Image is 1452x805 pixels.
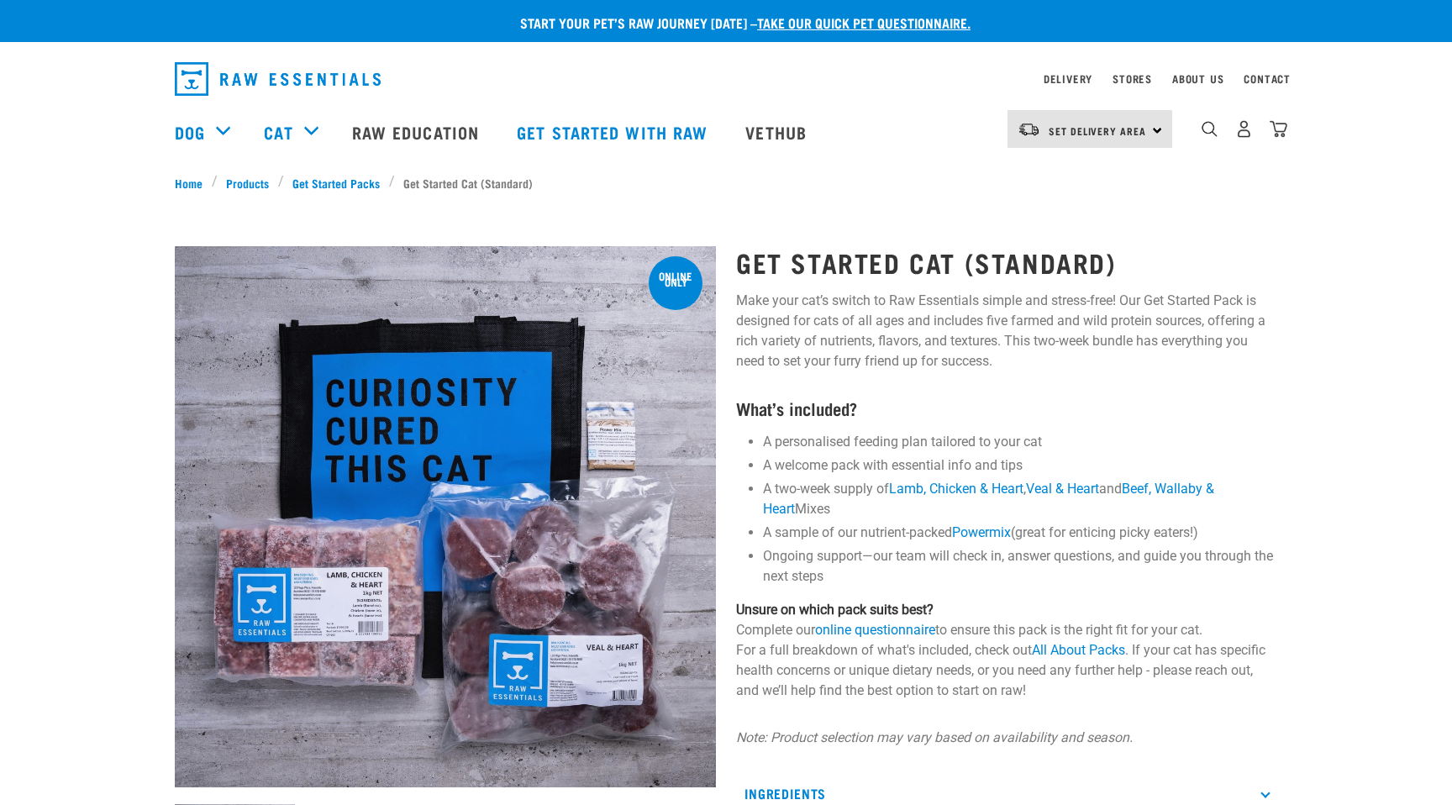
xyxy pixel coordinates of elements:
[736,729,1133,745] em: Note: Product selection may vary based on availability and season.
[1044,76,1092,82] a: Delivery
[175,246,716,787] img: Assortment Of Raw Essential Products For Cats Including, Blue And Black Tote Bag With "Curiosity ...
[729,98,828,166] a: Vethub
[1235,120,1253,138] img: user.png
[757,18,971,26] a: take our quick pet questionnaire.
[763,479,1277,519] li: A two-week supply of , and Mixes
[1049,128,1146,134] span: Set Delivery Area
[161,55,1291,103] nav: dropdown navigation
[1032,642,1125,658] a: All About Packs
[815,622,935,638] a: online questionnaire
[175,174,212,192] a: Home
[736,247,1277,277] h1: Get Started Cat (Standard)
[1270,120,1287,138] img: home-icon@2x.png
[763,432,1277,452] li: A personalised feeding plan tailored to your cat
[736,291,1277,371] p: Make your cat’s switch to Raw Essentials simple and stress-free! Our Get Started Pack is designed...
[763,546,1277,587] li: Ongoing support—our team will check in, answer questions, and guide you through the next steps
[175,119,205,145] a: Dog
[175,174,1277,192] nav: breadcrumbs
[1244,76,1291,82] a: Contact
[1018,122,1040,137] img: van-moving.png
[889,481,1023,497] a: Lamb, Chicken & Heart
[264,119,292,145] a: Cat
[335,98,500,166] a: Raw Education
[1113,76,1152,82] a: Stores
[218,174,278,192] a: Products
[175,62,381,96] img: Raw Essentials Logo
[1172,76,1223,82] a: About Us
[284,174,389,192] a: Get Started Packs
[736,600,1277,701] p: Complete our to ensure this pack is the right fit for your cat. For a full breakdown of what's in...
[500,98,729,166] a: Get started with Raw
[952,524,1011,540] a: Powermix
[763,523,1277,543] li: A sample of our nutrient-packed (great for enticing picky eaters!)
[1202,121,1218,137] img: home-icon-1@2x.png
[736,602,934,618] strong: Unsure on which pack suits best?
[763,455,1277,476] li: A welcome pack with essential info and tips
[736,403,857,413] strong: What’s included?
[1026,481,1099,497] a: Veal & Heart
